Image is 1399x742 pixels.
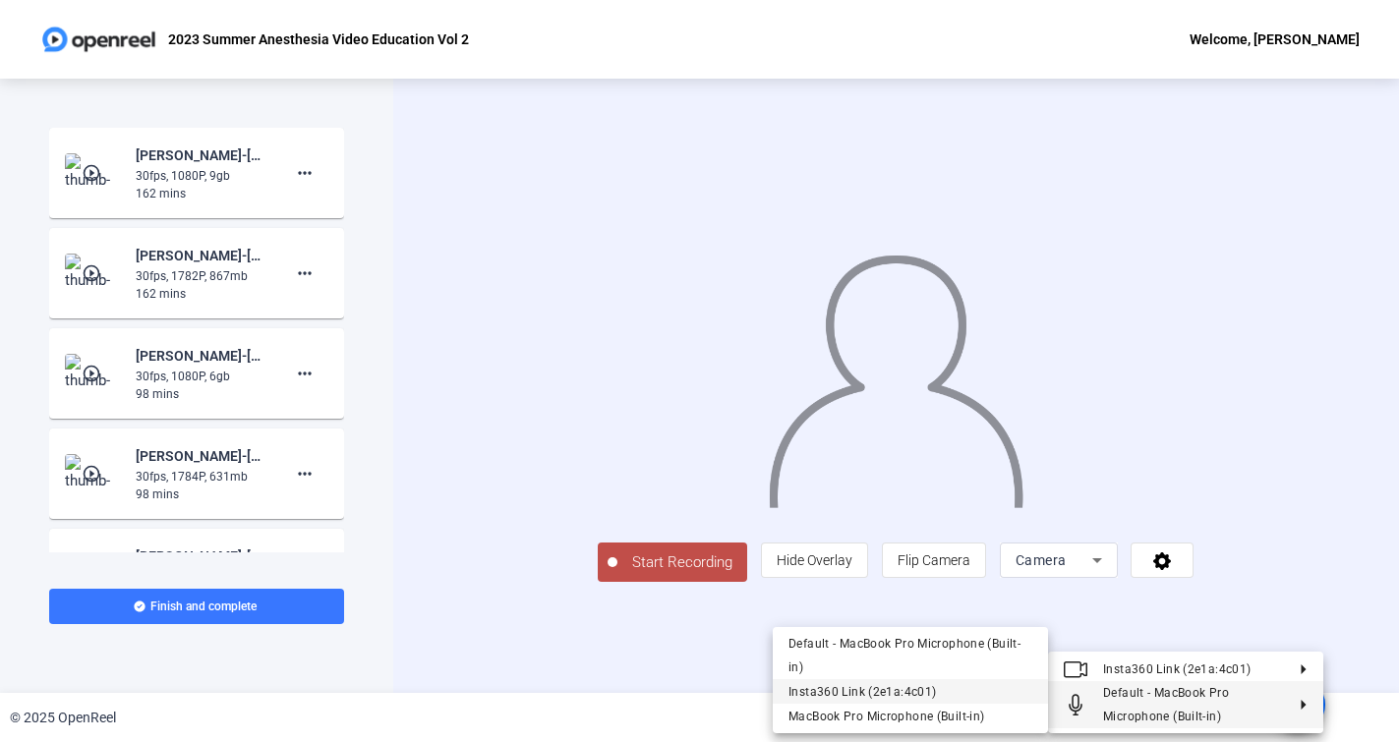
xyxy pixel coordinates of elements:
span: Default - MacBook Pro Microphone (Built-in) [788,637,1020,674]
span: Default - MacBook Pro Microphone (Built-in) [1103,686,1229,723]
mat-icon: Microphone [1064,693,1087,716]
mat-icon: Video camera [1064,656,1087,680]
span: Insta360 Link (2e1a:4c01) [1103,661,1251,675]
span: MacBook Pro Microphone (Built-in) [788,709,984,722]
span: Insta360 Link (2e1a:4c01) [788,684,936,698]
